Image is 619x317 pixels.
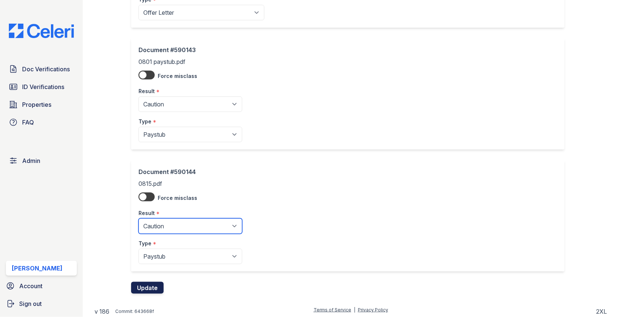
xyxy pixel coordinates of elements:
a: Terms of Service [314,307,351,313]
a: Doc Verifications [6,62,77,76]
a: Privacy Policy [358,307,388,313]
div: 0801 paystub.pdf [138,45,242,142]
label: Force misclass [158,72,197,80]
a: Account [3,279,80,293]
label: Result [138,88,155,95]
span: Account [19,282,42,290]
div: Commit: 643668f [115,309,154,314]
label: Result [138,209,155,217]
label: Type [138,240,151,247]
img: CE_Logo_Blue-a8612792a0a2168367f1c8372b55b34899dd931a85d93a1a3d3e32e68fde9ad4.png [3,24,80,38]
div: 2XL [596,307,607,316]
span: FAQ [22,118,34,127]
div: [PERSON_NAME] [12,264,62,273]
div: 0815.pdf [138,167,242,264]
label: Type [138,118,151,125]
a: Sign out [3,296,80,311]
div: Document #590144 [138,167,242,176]
button: Update [131,282,164,294]
label: Force misclass [158,194,197,202]
a: v 186 [95,307,109,316]
span: Sign out [19,299,42,308]
span: Properties [22,100,51,109]
span: Doc Verifications [22,65,70,74]
a: Admin [6,153,77,168]
div: Document #590143 [138,45,242,54]
span: ID Verifications [22,82,64,91]
span: Admin [22,156,40,165]
a: Properties [6,97,77,112]
div: | [354,307,355,313]
a: ID Verifications [6,79,77,94]
a: FAQ [6,115,77,130]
